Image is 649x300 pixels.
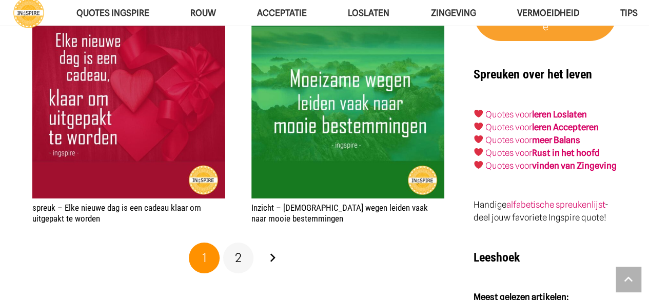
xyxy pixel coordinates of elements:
[257,8,307,18] span: Acceptatie
[235,250,242,265] span: 2
[532,148,600,158] strong: Rust in het hoofd
[506,199,605,210] a: alfabetische spreukenlijst
[485,122,532,132] a: Quotes voor
[251,5,444,198] img: Mooie spreuk: Moeizame wegen leiden vaak naar mooie bestemmingen - ingspire citaat
[532,161,617,171] strong: vinden van Zingeving
[485,148,600,158] a: Quotes voorRust in het hoofd
[532,109,587,119] a: leren Loslaten
[189,243,220,273] span: Pagina 1
[32,5,225,198] a: spreuk – Elke nieuwe dag is een cadeau klaar om uitgepakt te worden
[251,203,428,223] a: Inzicht – [DEMOGRAPHIC_DATA] wegen leiden vaak naar mooie bestemmingen
[620,8,637,18] span: TIPS
[474,148,483,156] img: ❤
[532,135,580,145] strong: meer Balans
[532,122,599,132] a: leren Accepteren
[202,250,207,265] span: 1
[474,109,483,118] img: ❤
[32,5,225,198] img: Elke dag nieuwe dag is een cadeau klaar om uitgepakt te worden | spreuk van ingspire.nl
[348,8,389,18] span: Loslaten
[430,8,476,18] span: Zingeving
[474,67,592,82] strong: Spreuken over het leven
[485,135,580,145] a: Quotes voormeer Balans
[223,243,254,273] a: Pagina 2
[76,8,149,18] span: QUOTES INGSPIRE
[474,135,483,144] img: ❤
[251,5,444,198] a: Inzicht – Moeizame wegen leiden vaak naar mooie bestemmingen
[616,267,641,292] a: Terug naar top
[32,203,201,223] a: spreuk – Elke nieuwe dag is een cadeau klaar om uitgepakt te worden
[474,161,483,169] img: ❤
[517,8,579,18] span: VERMOEIDHEID
[190,8,216,18] span: ROUW
[485,161,617,171] a: Quotes voorvinden van Zingeving
[474,198,617,224] p: Handige - deel jouw favoriete Ingspire quote!
[474,122,483,131] img: ❤
[485,109,532,119] a: Quotes voor
[474,250,520,265] strong: Leeshoek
